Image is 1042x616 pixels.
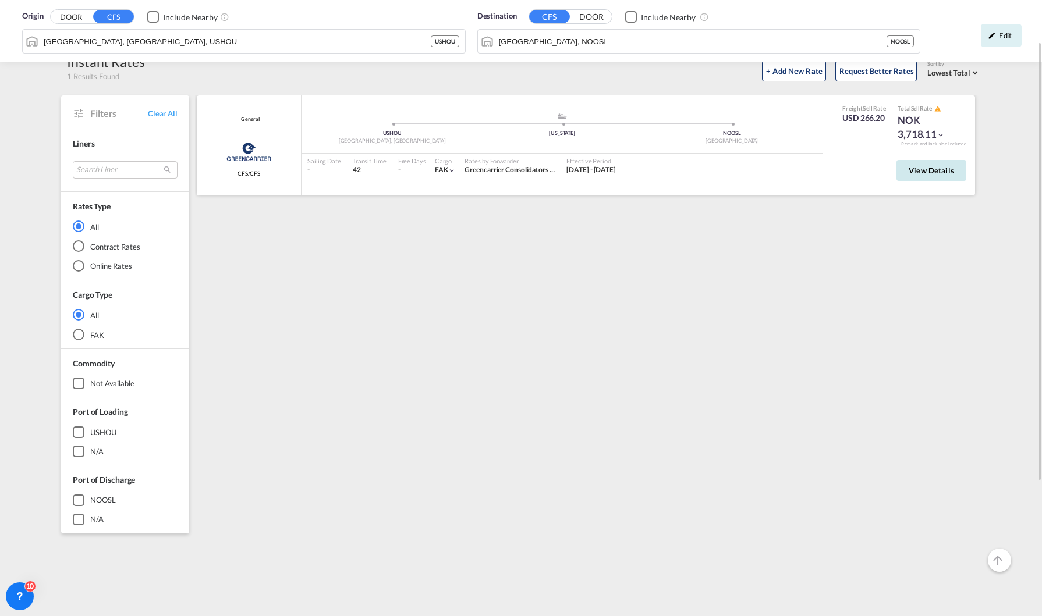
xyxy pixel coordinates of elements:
div: icon-pencilEdit [981,24,1022,47]
md-icon: icon-alert [934,105,941,112]
div: Free Days [398,156,426,165]
span: FAK [435,165,448,174]
button: Request Better Rates [835,60,917,81]
div: [GEOGRAPHIC_DATA] [647,137,817,145]
span: CFS/CFS [238,169,260,177]
span: 1 Results Found [67,71,119,81]
div: 01 Aug 2025 - 14 Aug 2025 [566,165,616,175]
md-icon: Unchecked: Ignores neighbouring ports when fetching rates.Checked : Includes neighbouring ports w... [700,12,709,22]
div: Freight Rate [842,104,886,112]
div: N/A [90,446,104,457]
md-checkbox: NOOSL [73,494,178,506]
span: Destination [477,10,517,22]
button: CFS [529,10,570,23]
div: USD 266.20 [842,112,886,124]
div: Instant Rates [67,52,145,71]
md-icon: Unchecked: Ignores neighbouring ports when fetching rates.Checked : Includes neighbouring ports w... [220,12,229,22]
div: Transit Time [353,156,387,165]
div: USHOU [307,130,477,137]
div: Cargo [435,156,456,165]
button: CFS [93,10,134,23]
div: Include Nearby [641,12,696,23]
button: + Add New Rate [762,60,826,81]
span: Filters [90,107,148,120]
div: NOOSL [647,130,817,137]
div: Include Nearby [163,12,218,23]
div: Contract / Rate Agreement / Tariff / Spot Pricing Reference Number: General [238,116,260,123]
div: NOOSL [90,494,116,505]
div: Greencarrier Consolidators (Norway) [465,165,555,175]
md-input-container: Houston, TX, USHOU [23,30,465,53]
md-radio-button: FAK [73,329,178,340]
md-checkbox: Checkbox No Ink [147,10,218,23]
span: Port of Discharge [73,475,135,485]
button: icon-alert [933,104,941,113]
input: Search by Port [499,33,887,50]
div: Total Rate [898,104,956,113]
div: NOK 3,718.11 [898,113,956,141]
span: View Details [909,166,954,175]
span: General [238,116,260,123]
span: Liners [73,138,94,148]
div: - [398,165,401,175]
md-checkbox: Checkbox No Ink [625,10,696,23]
div: USHOU [431,35,459,47]
span: Origin [22,10,43,22]
button: View Details [896,160,966,181]
md-icon: icon-arrow-up [991,553,1005,567]
div: [GEOGRAPHIC_DATA], [GEOGRAPHIC_DATA] [307,137,477,145]
div: [US_STATE] [477,130,647,137]
img: Greencarrier Consolidators [223,137,275,166]
div: Effective Period [566,156,616,165]
div: Cargo Type [73,289,112,301]
div: Remark and Inclusion included [892,141,975,147]
md-icon: icon-chevron-down [937,131,945,139]
button: DOOR [571,10,612,24]
md-radio-button: All [73,220,178,232]
div: Rates Type [73,201,111,212]
md-checkbox: N/A [73,514,178,525]
div: - [307,165,341,175]
md-select: Select: Lowest Total [927,65,981,79]
div: Sailing Date [307,156,341,165]
div: Sort by [927,60,981,68]
md-radio-button: All [73,309,178,321]
span: Greencarrier Consolidators ([GEOGRAPHIC_DATA]) [465,165,626,174]
button: Go to Top [988,549,1011,572]
div: NOOSL [887,35,915,47]
span: Sell [911,105,920,112]
span: Sell [863,105,873,112]
input: Search by Port [44,33,431,50]
md-input-container: Oslo, NOOSL [478,30,920,53]
button: DOOR [51,10,91,24]
div: 42 [353,165,387,175]
md-icon: icon-pencil [988,31,996,40]
div: N/A [90,514,104,524]
md-checkbox: USHOU [73,426,178,438]
div: not available [90,378,134,389]
md-icon: icon-chevron-down [448,166,456,175]
md-radio-button: Contract Rates [73,240,178,252]
span: Port of Loading [73,407,128,416]
span: Lowest Total [927,68,970,77]
span: Commodity [73,358,115,368]
span: [DATE] - [DATE] [566,165,616,174]
md-icon: assets/icons/custom/ship-fill.svg [555,113,569,119]
div: USHOU [90,427,116,437]
span: Clear All [148,108,178,119]
md-radio-button: Online Rates [73,260,178,272]
div: Rates by Forwarder [465,156,555,165]
md-checkbox: N/A [73,446,178,457]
